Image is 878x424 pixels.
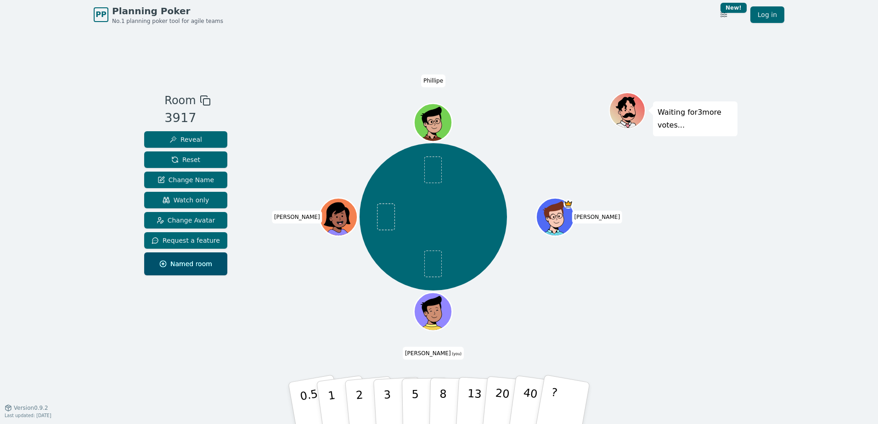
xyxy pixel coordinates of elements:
[159,259,212,268] span: Named room
[164,92,196,109] span: Room
[564,199,574,209] span: Augusto is the host
[144,192,227,208] button: Watch only
[14,404,48,412] span: Version 0.9.2
[403,346,464,359] span: Click to change your name
[112,5,223,17] span: Planning Poker
[96,9,106,20] span: PP
[164,109,210,128] div: 3917
[158,175,214,184] span: Change Name
[421,74,445,87] span: Click to change your name
[169,135,202,144] span: Reveal
[144,172,227,188] button: Change Name
[144,212,227,229] button: Change Avatar
[658,106,733,132] p: Waiting for 3 more votes...
[416,294,451,329] button: Click to change your avatar
[144,131,227,148] button: Reveal
[94,5,223,25] a: PPPlanning PokerNo.1 planning poker tool for agile teams
[144,252,227,275] button: Named room
[451,351,462,356] span: (you)
[157,216,215,225] span: Change Avatar
[112,17,223,25] span: No.1 planning poker tool for agile teams
[572,211,622,223] span: Click to change your name
[715,6,732,23] button: New!
[5,404,48,412] button: Version0.9.2
[144,151,227,168] button: Reset
[144,232,227,249] button: Request a feature
[171,155,200,164] span: Reset
[272,211,322,223] span: Click to change your name
[163,195,209,205] span: Watch only
[5,413,51,418] span: Last updated: [DATE]
[720,3,747,13] div: New!
[152,236,220,245] span: Request a feature
[750,6,784,23] a: Log in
